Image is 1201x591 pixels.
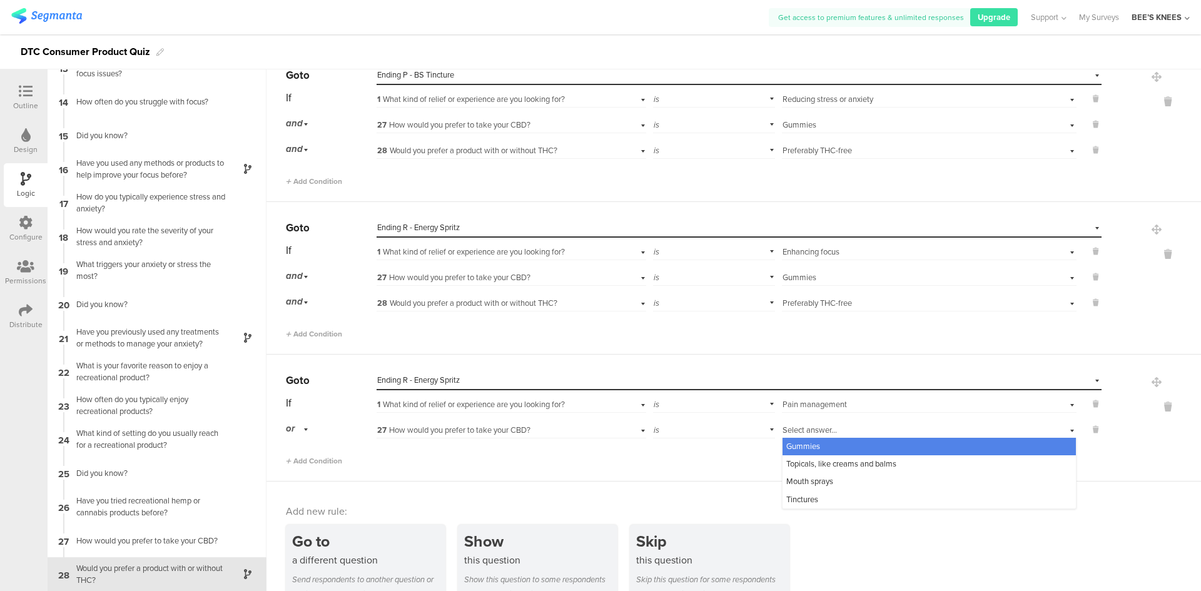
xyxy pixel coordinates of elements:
[69,562,225,586] div: Would you prefer a product with or without THC?
[1132,11,1182,23] div: BEE’S KNEES
[69,157,225,181] div: Have you used any methods or products to help improve your focus before?
[69,96,225,108] div: How often do you struggle with focus?
[286,142,303,156] span: and
[1031,11,1058,23] span: Support
[69,191,225,215] div: How do you typically experience stress and anxiety?
[11,8,82,24] img: segmanta logo
[786,440,820,452] span: Gummies
[783,144,852,156] span: Preferably THC-free
[69,427,225,451] div: What kind of setting do you usually reach for a recreational product?
[59,128,68,142] span: 15
[377,424,530,436] span: How would you prefer to take your CBD?
[654,144,659,156] span: is
[286,328,342,340] span: Add Condition
[58,466,69,480] span: 25
[377,374,460,386] span: Ending R - Energy Spritz
[636,553,789,567] div: this question
[377,119,387,131] span: 27
[786,458,896,470] span: Topicals, like creams and balms
[778,12,964,23] span: Get access to premium features & unlimited responses
[58,398,69,412] span: 23
[292,530,445,553] div: Go to
[783,297,852,309] span: Preferably THC-free
[654,93,659,105] span: is
[9,231,43,243] div: Configure
[377,272,604,283] div: How would you prefer to take your CBD?
[978,11,1010,23] span: Upgrade
[377,246,380,258] span: 1
[69,535,225,547] div: How would you prefer to take your CBD?
[59,230,68,243] span: 18
[377,399,380,410] span: 1
[9,319,43,330] div: Distribute
[286,243,375,258] div: If
[59,196,68,210] span: 17
[69,467,225,479] div: Did you know?
[14,144,38,155] div: Design
[300,373,310,388] span: to
[13,100,38,111] div: Outline
[654,398,659,410] span: is
[286,455,342,467] span: Add Condition
[286,422,295,435] span: or
[58,365,69,378] span: 22
[786,493,818,505] span: Tinctures
[286,295,303,308] span: and
[21,42,150,62] div: DTC Consumer Product Quiz
[377,246,565,258] span: What kind of relief or experience are you looking for?
[654,246,659,258] span: is
[783,93,873,105] span: Reducing stress or anxiety
[59,162,68,176] span: 16
[377,119,530,131] span: How would you prefer to take your CBD?
[69,225,225,248] div: How would you rate the severity of your stress and anxiety?
[377,271,530,283] span: How would you prefer to take your CBD?
[286,269,303,283] span: and
[464,553,617,567] div: this question
[654,424,659,436] span: is
[59,94,68,108] span: 14
[58,567,69,581] span: 28
[286,373,300,388] span: Go
[300,220,310,236] span: to
[377,93,565,105] span: What kind of relief or experience are you looking for?
[377,298,387,309] span: 28
[377,94,380,105] span: 1
[377,399,604,410] div: What kind of relief or experience are you looking for?
[286,116,303,130] span: and
[69,393,225,417] div: How often do you typically enjoy recreational products?
[654,297,659,309] span: is
[654,271,659,283] span: is
[69,298,225,310] div: Did you know?
[464,530,617,553] div: Show
[783,398,847,410] span: Pain management
[58,533,69,547] span: 27
[377,398,565,410] span: What kind of relief or experience are you looking for?
[59,331,68,345] span: 21
[377,119,604,131] div: How would you prefer to take your CBD?
[377,297,557,309] span: Would you prefer a product with or without THC?
[59,61,68,74] span: 13
[377,144,557,156] span: Would you prefer a product with or without THC?
[69,129,225,141] div: Did you know?
[300,68,310,83] span: to
[377,272,387,283] span: 27
[377,221,460,233] span: Ending R - Energy Spritz
[286,68,300,83] span: Go
[783,119,816,131] span: Gummies
[636,530,789,553] div: Skip
[786,475,833,487] span: Mouth sprays
[286,90,375,106] div: If
[5,275,46,286] div: Permissions
[69,360,225,383] div: What is your favorite reason to enjoy a recreational product?
[377,298,604,309] div: Would you prefer a product with or without THC?
[69,326,225,350] div: Have you previously used any treatments or methods to manage your anxiety?
[377,69,454,81] span: Ending P - BS Tincture
[286,176,342,187] span: Add Condition
[69,495,225,518] div: Have you tried recreational hemp or cannabis products before?
[377,145,387,156] span: 28
[69,258,225,282] div: What triggers your anxiety or stress the most?
[654,119,659,131] span: is
[783,424,837,436] span: Select answer...
[377,246,604,258] div: What kind of relief or experience are you looking for?
[286,395,375,411] div: If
